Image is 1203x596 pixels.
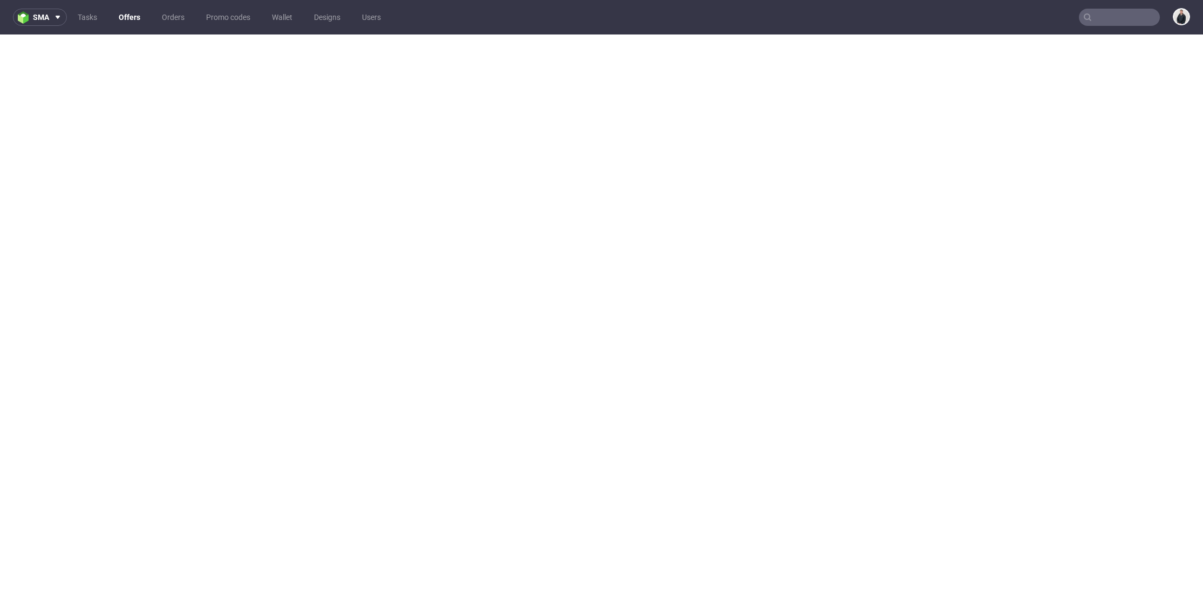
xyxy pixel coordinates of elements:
a: Tasks [71,9,104,26]
a: Users [356,9,387,26]
a: Designs [307,9,347,26]
a: Offers [112,9,147,26]
a: Wallet [265,9,299,26]
button: sma [13,9,67,26]
span: sma [33,13,49,21]
a: Orders [155,9,191,26]
img: Adrian Margula [1174,9,1189,24]
a: Promo codes [200,9,257,26]
img: logo [18,11,33,24]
